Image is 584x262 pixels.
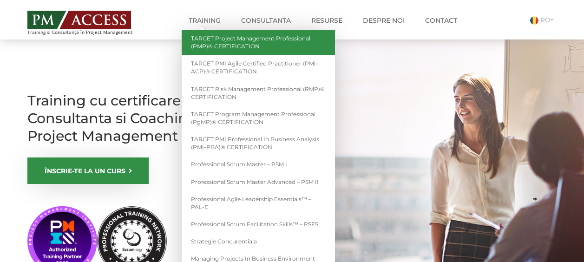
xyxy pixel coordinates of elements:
a: Resurse [304,11,349,30]
a: TARGET Project Management Professional (PMP)® CERTIFICATION [182,30,335,55]
a: Consultanta [234,11,298,30]
a: TARGET PMI Professional in Business Analysis (PMI-PBA)® CERTIFICATION [182,131,335,156]
img: Romana [530,16,538,25]
a: Professional Scrum Master Advanced – PSM II [182,173,335,190]
a: Strategie Concurentiala [182,233,335,250]
h1: Training cu certificare internationala, Consultanta si Coaching in Project Management si Agile [27,92,288,145]
a: Training și Consultanță în Project Management [27,8,150,35]
a: Contact [418,11,464,30]
a: RO [530,16,557,24]
a: Professional Scrum Master – PSM I [182,156,335,173]
span: Training și Consultanță în Project Management [27,30,150,35]
a: Despre noi [356,11,412,30]
img: PM ACCESS - Echipa traineri si consultanti certificati PMP: Narciss Popescu, Mihai Olaru, Monica ... [27,11,131,29]
a: ÎNSCRIE-TE LA UN CURS [27,157,149,184]
a: TARGET Risk Management Professional (RMP)® CERTIFICATION [182,80,335,105]
a: Professional Agile Leadership Essentials™ – PAL-E [182,190,335,216]
a: TARGET Program Management Professional (PgMP)® CERTIFICATION [182,105,335,131]
a: Training [182,11,228,30]
a: TARGET PMI Agile Certified Practitioner (PMI-ACP)® CERTIFICATION [182,55,335,80]
a: Professional Scrum Facilitation Skills™ – PSFS [182,216,335,233]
